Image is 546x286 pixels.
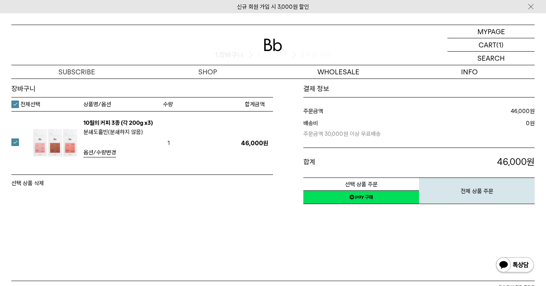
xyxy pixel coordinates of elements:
[83,119,153,126] a: 10월의 커피 3종 (각 200g x3)
[447,38,535,52] a: CART (1)
[511,108,530,115] strong: 46,000
[303,190,419,204] a: 새창
[477,25,505,38] p: MYPAGE
[303,156,406,168] dt: 합계
[497,156,527,167] span: 46,000
[447,25,535,38] a: MYPAGE
[83,149,116,156] span: 옵션/수량변경
[83,97,163,111] th: 상품명/옵션
[264,39,282,51] img: 로고
[453,119,535,138] dd: 원
[406,156,535,168] p: 원
[496,38,504,51] p: (1)
[98,129,143,135] b: 홀빈(분쇄하지 않음)
[404,65,535,79] p: INFO
[417,107,535,116] dd: 원
[495,256,535,275] img: 카카오톡 채널 1:1 채팅 버튼
[142,65,273,79] a: SHOP
[303,84,535,93] h1: 결제 정보
[163,97,236,111] th: 수량
[477,52,505,65] p: SEARCH
[83,127,159,137] p: 분쇄도
[11,179,44,188] button: 선택 상품 삭제
[163,137,174,149] span: 1
[83,148,116,157] a: 옵션/수량변경
[236,140,273,147] p: 46,000원
[30,118,80,168] img: 10월의 커피 3종 (각 200g x3)
[11,65,142,79] a: SUBSCRIBE
[273,65,404,79] p: WHOLESALE
[303,178,419,191] button: 선택 상품 주문
[303,128,453,138] p: 주문금액 30,000원 이상 무료배송
[11,101,40,108] label: 전체선택
[236,97,273,111] th: 합계금액
[419,178,535,204] button: 전체 상품 주문
[237,3,309,10] a: 신규 회원 가입 시 3,000원 할인
[11,84,273,93] h3: 장바구니
[303,119,453,138] dt: 배송비
[479,38,496,51] p: CART
[303,107,417,116] dt: 주문금액
[526,120,530,127] strong: 0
